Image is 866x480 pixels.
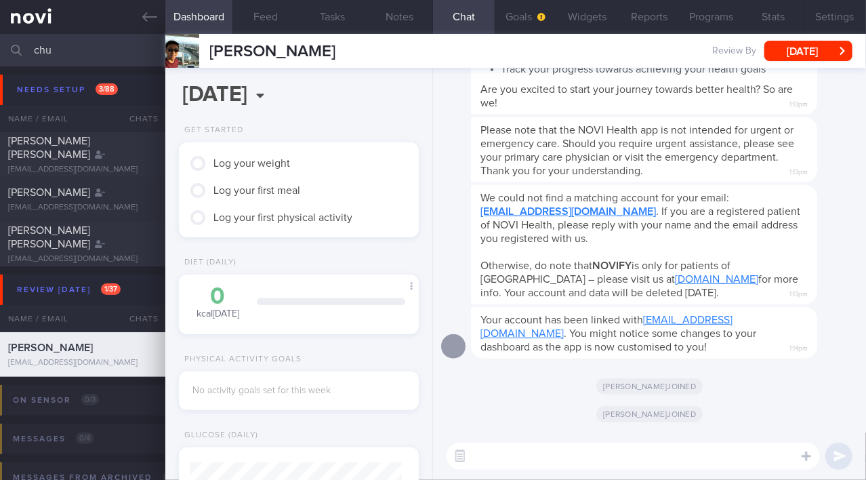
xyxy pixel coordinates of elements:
[480,315,756,353] span: Your account has been linked with . You might notice some changes to your dashboard as the app is...
[179,258,236,268] div: Diet (Daily)
[96,83,118,95] span: 3 / 88
[179,125,243,136] div: Get Started
[76,433,94,444] span: 0 / 4
[675,274,758,285] a: [DOMAIN_NAME]
[111,305,165,332] div: Chats
[789,164,808,177] span: 1:13pm
[596,406,703,422] span: [PERSON_NAME] joined
[480,84,793,108] span: Are you excited to start your journey towards better health? So are we!
[111,105,165,132] div: Chats
[712,45,756,58] span: Review By
[8,187,90,198] span: [PERSON_NAME]
[192,285,243,308] div: 0
[209,43,335,60] span: [PERSON_NAME]
[592,260,632,271] strong: NOVIFY
[81,394,99,405] span: 0 / 3
[8,165,157,175] div: [EMAIL_ADDRESS][DOMAIN_NAME]
[192,385,405,397] div: No activity goals set for this week
[101,283,121,295] span: 1 / 37
[179,431,258,441] div: Glucose (Daily)
[8,225,90,249] span: [PERSON_NAME] [PERSON_NAME]
[9,430,97,448] div: Messages
[14,81,121,99] div: Needs setup
[480,206,656,217] a: [EMAIL_ADDRESS][DOMAIN_NAME]
[789,96,808,109] span: 1:13pm
[9,391,102,409] div: On sensor
[8,342,93,353] span: [PERSON_NAME]
[8,358,157,368] div: [EMAIL_ADDRESS][DOMAIN_NAME]
[480,125,794,176] span: Please note that the NOVI Health app is not intended for urgent or emergency care. Should you req...
[8,203,157,213] div: [EMAIL_ADDRESS][DOMAIN_NAME]
[789,286,808,299] span: 1:13pm
[596,378,703,395] span: [PERSON_NAME] joined
[764,41,852,61] button: [DATE]
[789,340,808,353] span: 1:14pm
[192,285,243,321] div: kcal [DATE]
[480,193,800,244] span: We could not find a matching account for your email: . If you are a registered patient of NOVI He...
[14,281,124,299] div: Review [DATE]
[8,254,157,264] div: [EMAIL_ADDRESS][DOMAIN_NAME]
[179,355,302,365] div: Physical Activity Goals
[480,260,798,298] span: Otherwise, do note that is only for patients of [GEOGRAPHIC_DATA] – please visit us at for more i...
[8,136,90,160] span: [PERSON_NAME] [PERSON_NAME]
